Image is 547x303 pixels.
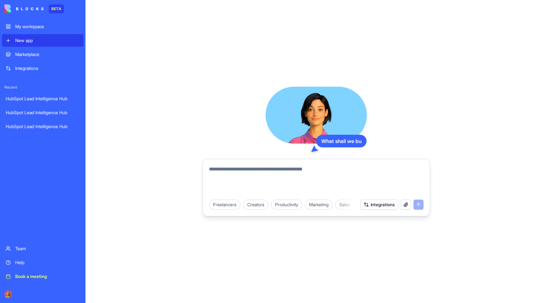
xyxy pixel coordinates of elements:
div: Productivity [271,200,302,210]
a: New app [2,34,84,47]
div: What shall we bu [316,135,367,147]
a: Integrations [2,62,84,75]
a: Marketplace [2,48,84,61]
div: BETA [49,4,64,13]
div: Team [15,245,80,252]
a: Help [2,256,84,269]
img: logo [4,4,44,13]
a: HubSpot Lead Intelligence Hub [2,120,84,133]
button: Integrations [360,200,398,210]
div: Help [15,259,80,266]
a: Book a meeting [2,270,84,283]
div: New app [15,37,80,44]
div: Creators [243,200,268,210]
a: HubSpot Lead Intelligence Hub [2,92,84,105]
a: Team [2,242,84,255]
div: Sales [335,200,354,210]
div: Freelancers [209,200,241,210]
div: HubSpot Lead Intelligence Hub [6,96,80,102]
a: BETA [4,4,64,13]
div: Marketplace [15,51,80,58]
div: My workspace [15,23,80,30]
div: HubSpot Lead Intelligence Hub [6,109,80,116]
div: HubSpot Lead Intelligence Hub [6,123,80,130]
div: Book a meeting [15,273,80,280]
a: My workspace [2,20,84,33]
div: Marketing [305,200,333,210]
a: HubSpot Lead Intelligence Hub [2,106,84,119]
span: Recent [2,85,84,90]
div: Integrations [15,65,80,71]
img: Marina_gj5dtt.jpg [4,290,12,298]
